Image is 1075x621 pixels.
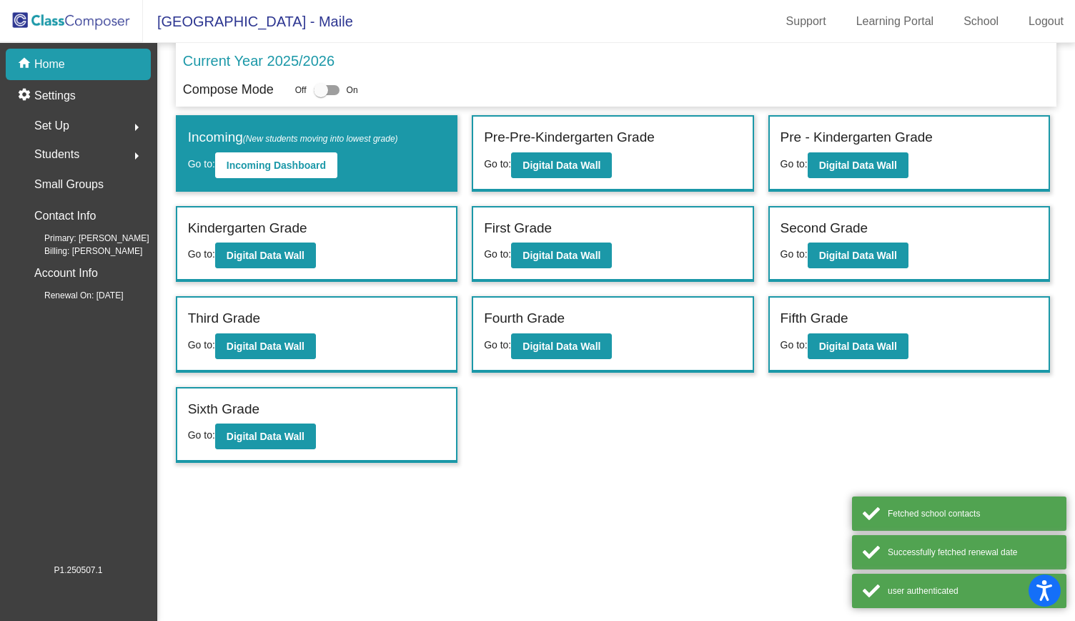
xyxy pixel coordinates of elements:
button: Digital Data Wall [511,243,612,268]
div: user authenticated [888,585,1056,597]
button: Digital Data Wall [215,243,316,268]
span: Go to: [188,158,215,170]
b: Digital Data Wall [522,341,600,352]
div: Successfully fetched renewal date [888,546,1056,559]
p: Current Year 2025/2026 [183,50,335,72]
button: Digital Data Wall [808,152,908,178]
span: Students [34,145,79,165]
span: (New students moving into lowest grade) [243,134,398,144]
span: Go to: [484,248,511,260]
a: Logout [1017,10,1075,33]
label: Pre-Pre-Kindergarten Grade [484,127,655,148]
p: Settings [34,87,76,104]
label: Kindergarten Grade [188,218,307,239]
label: Second Grade [781,218,868,239]
b: Digital Data Wall [227,250,304,261]
label: Fifth Grade [781,308,848,329]
a: School [952,10,1010,33]
b: Incoming Dashboard [227,160,326,171]
span: Billing: [PERSON_NAME] [21,245,142,258]
button: Digital Data Wall [511,152,612,178]
a: Support [775,10,838,33]
b: Digital Data Wall [227,431,304,442]
button: Digital Data Wall [215,424,316,449]
span: Go to: [484,158,511,170]
b: Digital Data Wall [819,341,897,352]
label: Third Grade [188,308,260,329]
span: Primary: [PERSON_NAME] [21,232,149,245]
mat-icon: home [17,56,34,73]
label: Pre - Kindergarten Grade [781,127,933,148]
span: Renewal On: [DATE] [21,289,123,302]
b: Digital Data Wall [819,250,897,261]
mat-icon: settings [17,87,34,104]
span: Go to: [188,429,215,441]
button: Digital Data Wall [215,333,316,359]
p: Compose Mode [183,80,274,99]
button: Incoming Dashboard [215,152,337,178]
label: Incoming [188,127,398,148]
p: Account Info [34,263,98,283]
button: Digital Data Wall [511,333,612,359]
p: Small Groups [34,175,104,195]
b: Digital Data Wall [227,341,304,352]
button: Digital Data Wall [808,333,908,359]
span: Go to: [188,339,215,351]
span: Off [295,84,307,97]
span: Go to: [781,158,808,170]
span: Go to: [484,339,511,351]
mat-icon: arrow_right [128,147,145,165]
label: Fourth Grade [484,308,565,329]
span: Go to: [781,248,808,260]
button: Digital Data Wall [808,243,908,268]
div: Fetched school contacts [888,507,1056,520]
span: Go to: [781,339,808,351]
span: Go to: [188,248,215,260]
b: Digital Data Wall [819,160,897,171]
a: Learning Portal [845,10,946,33]
label: First Grade [484,218,552,239]
p: Home [34,56,65,73]
span: On [347,84,358,97]
span: Set Up [34,116,69,136]
label: Sixth Grade [188,399,259,420]
b: Digital Data Wall [522,250,600,261]
b: Digital Data Wall [522,160,600,171]
mat-icon: arrow_right [128,119,145,136]
span: [GEOGRAPHIC_DATA] - Maile [143,10,353,33]
p: Contact Info [34,206,96,226]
